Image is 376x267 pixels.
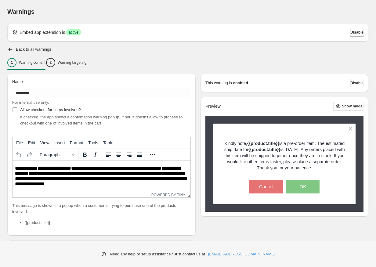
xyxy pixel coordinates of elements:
button: Formats [37,150,77,160]
span: Insert [54,140,65,145]
span: View [40,140,49,145]
button: Disable [350,79,363,87]
strong: {{product.title}} [247,141,279,146]
span: If checked, the app shows a confirmation warning popup. If not, it doesn't allow to proceed to ch... [20,115,183,125]
li: {{product.title}} [24,220,191,226]
span: Table [103,140,113,145]
a: Powered by Tiny [151,193,186,197]
div: 2 [46,58,55,67]
strong: {{product.title}} [248,147,280,152]
button: Align center [114,150,124,160]
button: Align right [124,150,134,160]
button: Undo [14,150,24,160]
iframe: Rich Text Area [13,161,190,192]
span: Tools [88,140,98,145]
button: Show modal [333,102,363,110]
span: Warnings [7,8,34,15]
span: Edit [28,140,35,145]
button: Redo [24,150,34,160]
div: Resize [185,192,190,197]
button: OK [286,180,320,193]
span: File [16,140,23,145]
span: Disable [350,81,363,85]
p: Warning content [19,60,45,65]
button: Cancel [249,180,283,193]
button: 1Warning content [7,56,45,69]
h2: Preview [205,104,221,109]
span: Paragraph [40,152,70,157]
button: More... [147,150,158,160]
button: Bold [80,150,90,160]
p: This warning is [205,80,232,86]
span: Show modal [342,104,363,109]
span: Disable [350,30,363,35]
span: Allow checkout for items involved? [20,107,81,112]
p: Warning targeting [58,60,86,65]
button: Align left [103,150,114,160]
span: Name [12,79,23,84]
button: Disable [350,28,363,37]
a: [EMAIL_ADDRESS][DOMAIN_NAME] [208,251,275,257]
p: Kindly note, is a pre-order item. The estimated ship date for is [DATE]. Any orders placed with t... [224,140,345,171]
span: Format [70,140,83,145]
div: 1 [7,58,16,67]
strong: enabled [233,80,248,86]
button: 2Warning targeting [46,56,86,69]
button: Italic [90,150,100,160]
span: For internal use only. [12,100,49,105]
h2: Back to all warnings [16,47,51,52]
button: Justify [134,150,145,160]
span: active [69,30,78,35]
p: Embed app extension is [20,29,65,35]
p: This message is shown in a popup when a customer is trying to purchase one of the products involved: [12,203,191,215]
